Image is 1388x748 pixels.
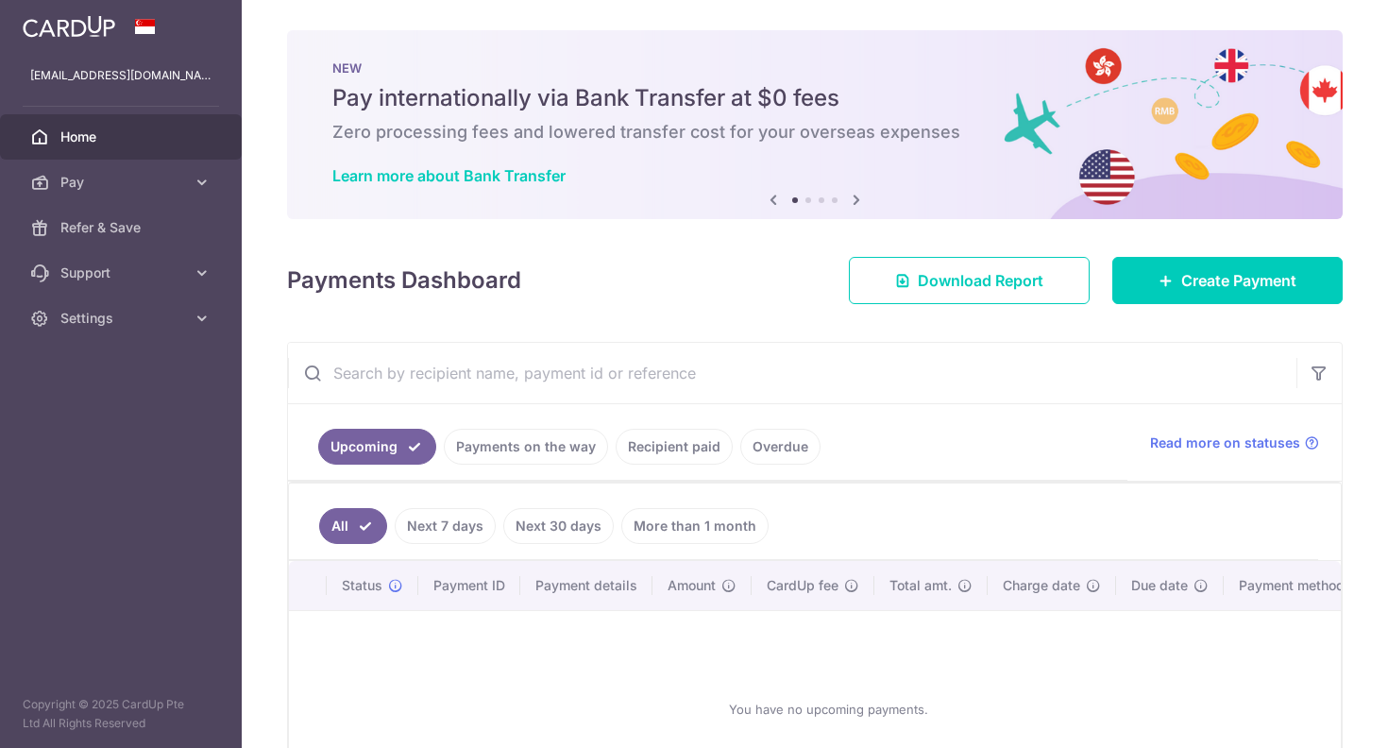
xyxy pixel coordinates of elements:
[503,508,614,544] a: Next 30 days
[621,508,769,544] a: More than 1 month
[918,269,1043,292] span: Download Report
[740,429,821,465] a: Overdue
[60,173,185,192] span: Pay
[668,576,716,595] span: Amount
[287,30,1343,219] img: Bank transfer banner
[60,309,185,328] span: Settings
[288,343,1296,403] input: Search by recipient name, payment id or reference
[849,257,1090,304] a: Download Report
[60,218,185,237] span: Refer & Save
[1150,433,1300,452] span: Read more on statuses
[318,429,436,465] a: Upcoming
[444,429,608,465] a: Payments on the way
[1003,576,1080,595] span: Charge date
[30,66,212,85] p: [EMAIL_ADDRESS][DOMAIN_NAME]
[60,263,185,282] span: Support
[1112,257,1343,304] a: Create Payment
[287,263,521,297] h4: Payments Dashboard
[520,561,652,610] th: Payment details
[1150,433,1319,452] a: Read more on statuses
[1131,576,1188,595] span: Due date
[1181,269,1296,292] span: Create Payment
[342,576,382,595] span: Status
[332,121,1297,144] h6: Zero processing fees and lowered transfer cost for your overseas expenses
[23,15,115,38] img: CardUp
[616,429,733,465] a: Recipient paid
[1224,561,1367,610] th: Payment method
[395,508,496,544] a: Next 7 days
[418,561,520,610] th: Payment ID
[60,127,185,146] span: Home
[332,60,1297,76] p: NEW
[767,576,838,595] span: CardUp fee
[332,166,566,185] a: Learn more about Bank Transfer
[319,508,387,544] a: All
[332,83,1297,113] h5: Pay internationally via Bank Transfer at $0 fees
[889,576,952,595] span: Total amt.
